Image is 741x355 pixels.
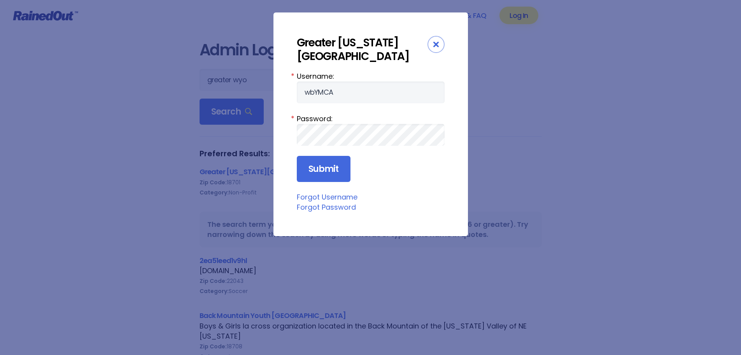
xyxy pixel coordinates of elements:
[297,36,427,63] div: Greater [US_STATE][GEOGRAPHIC_DATA]
[297,113,445,124] label: Password:
[297,156,350,182] input: Submit
[297,192,357,202] a: Forgot Username
[297,202,356,212] a: Forgot Password
[297,71,445,81] label: Username:
[427,36,445,53] div: Close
